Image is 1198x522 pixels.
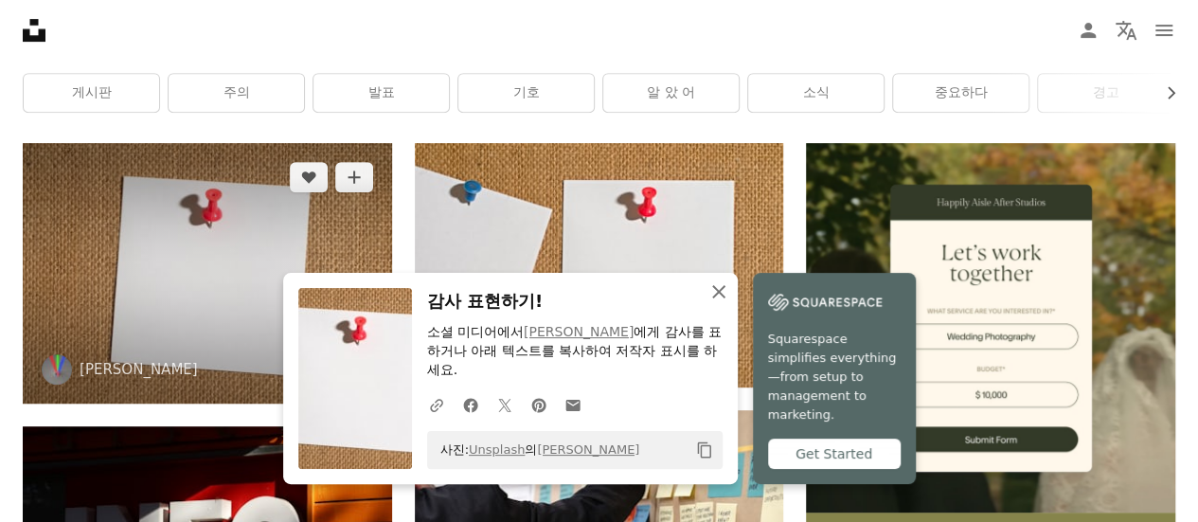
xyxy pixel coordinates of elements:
[42,354,72,385] img: Immo Wegmann의 프로필로 이동
[313,74,449,112] a: 발표
[768,330,901,424] span: Squarespace simplifies everything—from setup to management to marketing.
[335,162,373,192] button: 컬렉션에 추가
[458,74,594,112] a: 기호
[23,143,392,404] img: 갈색 섬유에 흰색 프린터 용지
[415,143,784,387] img: 흰 종이에 빨간 심장
[427,323,723,380] p: 소셜 미디어에서 에게 감사를 표하거나 아래 텍스트를 복사하여 저작자 표시를 하세요.
[1107,11,1145,49] button: 언어
[522,386,556,423] a: Pinterest에 공유
[537,442,639,457] a: [PERSON_NAME]
[753,273,916,484] a: Squarespace simplifies everything—from setup to management to marketing.Get Started
[469,442,525,457] a: Unsplash
[24,74,159,112] a: 게시판
[169,74,304,112] a: 주의
[431,435,640,465] span: 사진: 의
[488,386,522,423] a: Twitter에 공유
[768,439,901,469] div: Get Started
[1153,74,1175,112] button: 목록을 오른쪽으로 스크롤
[23,19,45,42] a: 홈 — Unsplash
[1038,74,1173,112] a: 경고
[748,74,884,112] a: 소식
[1069,11,1107,49] a: 로그인 / 가입
[454,386,488,423] a: Facebook에 공유
[556,386,590,423] a: 이메일로 공유에 공유
[806,143,1175,513] img: file-1747939393036-2c53a76c450aimage
[80,360,198,379] a: [PERSON_NAME]
[23,264,392,281] a: 갈색 섬유에 흰색 프린터 용지
[415,257,784,274] a: 흰 종이에 빨간 심장
[768,288,882,316] img: file-1747939142011-51e5cc87e3c9
[688,434,721,466] button: 클립보드에 복사하기
[603,74,739,112] a: 알 았 어
[1145,11,1183,49] button: 메뉴
[893,74,1028,112] a: 중요하다
[524,324,634,339] a: [PERSON_NAME]
[427,288,723,315] h3: 감사 표현하기!
[290,162,328,192] button: 좋아요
